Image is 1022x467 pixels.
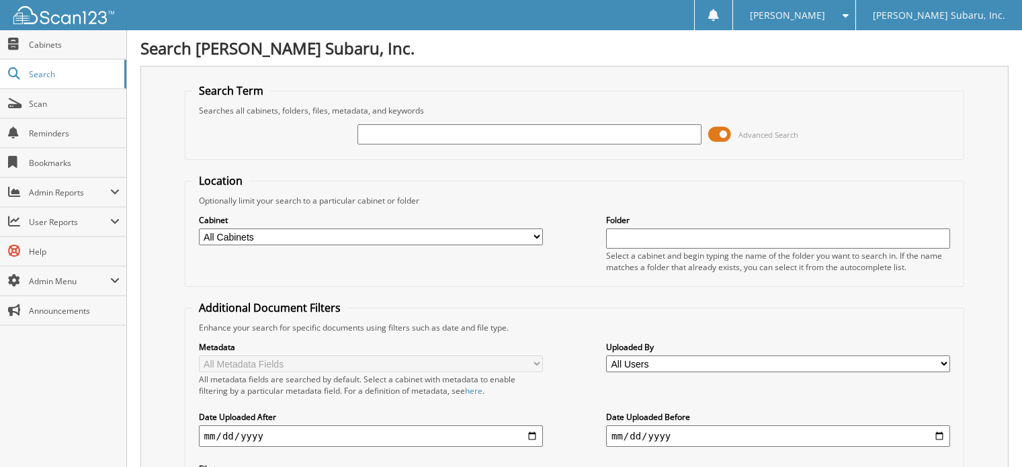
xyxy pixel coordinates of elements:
span: Advanced Search [738,130,798,140]
span: Admin Menu [29,275,110,287]
div: All metadata fields are searched by default. Select a cabinet with metadata to enable filtering b... [199,374,543,396]
div: Enhance your search for specific documents using filters such as date and file type. [192,322,957,333]
span: Scan [29,98,120,110]
div: Searches all cabinets, folders, files, metadata, and keywords [192,105,957,116]
label: Uploaded By [606,341,950,353]
h1: Search [PERSON_NAME] Subaru, Inc. [140,37,1009,59]
span: Bookmarks [29,157,120,169]
span: [PERSON_NAME] [750,11,825,19]
label: Date Uploaded Before [606,411,950,423]
div: Optionally limit your search to a particular cabinet or folder [192,195,957,206]
label: Metadata [199,341,543,353]
span: Admin Reports [29,187,110,198]
legend: Location [192,173,249,188]
div: Select a cabinet and begin typing the name of the folder you want to search in. If the name match... [606,250,950,273]
label: Date Uploaded After [199,411,543,423]
label: Cabinet [199,214,543,226]
span: User Reports [29,216,110,228]
span: Help [29,246,120,257]
label: Folder [606,214,950,226]
span: Reminders [29,128,120,139]
span: Announcements [29,305,120,316]
legend: Additional Document Filters [192,300,347,315]
span: Cabinets [29,39,120,50]
input: end [606,425,950,447]
input: start [199,425,543,447]
span: [PERSON_NAME] Subaru, Inc. [873,11,1005,19]
a: here [465,385,482,396]
legend: Search Term [192,83,270,98]
iframe: Chat Widget [955,402,1022,467]
span: Search [29,69,118,80]
img: scan123-logo-white.svg [13,6,114,24]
